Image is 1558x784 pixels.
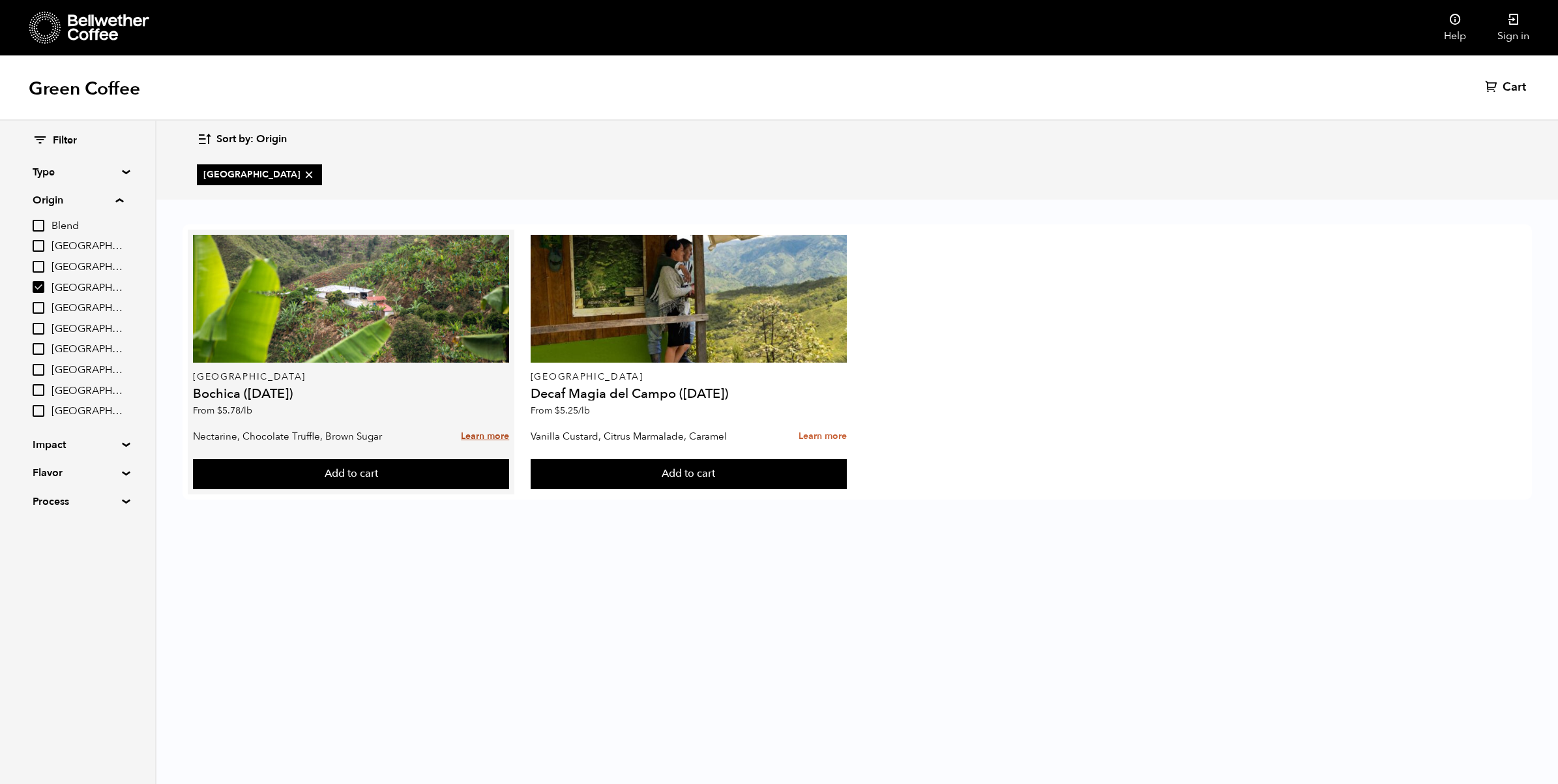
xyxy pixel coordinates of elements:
input: [GEOGRAPHIC_DATA] [33,364,44,376]
span: [GEOGRAPHIC_DATA] [51,342,123,357]
bdi: 5.78 [217,404,252,417]
span: [GEOGRAPHIC_DATA] [51,404,123,419]
span: [GEOGRAPHIC_DATA] [51,384,123,399]
summary: Impact [33,437,123,453]
span: [GEOGRAPHIC_DATA] [203,168,316,181]
input: [GEOGRAPHIC_DATA] [33,343,44,355]
span: /lb [241,404,252,417]
summary: Flavor [33,465,123,481]
h4: Decaf Magia del Campo ([DATE]) [531,387,847,400]
span: /lb [578,404,590,417]
button: Add to cart [193,459,509,489]
p: Vanilla Custard, Citrus Marmalade, Caramel [531,427,746,446]
span: Sort by: Origin [216,132,287,147]
input: [GEOGRAPHIC_DATA] [33,405,44,417]
span: $ [217,404,222,417]
span: [GEOGRAPHIC_DATA] [51,301,123,316]
span: [GEOGRAPHIC_DATA] [51,322,123,337]
span: [GEOGRAPHIC_DATA] [51,239,123,254]
span: From [193,404,252,417]
input: [GEOGRAPHIC_DATA] [33,281,44,293]
span: Filter [53,134,77,148]
span: [GEOGRAPHIC_DATA] [51,281,123,295]
p: Nectarine, Chocolate Truffle, Brown Sugar [193,427,408,446]
h4: Bochica ([DATE]) [193,387,509,400]
input: [GEOGRAPHIC_DATA] [33,302,44,314]
input: [GEOGRAPHIC_DATA] [33,384,44,396]
p: [GEOGRAPHIC_DATA] [193,372,509,382]
summary: Process [33,494,123,509]
p: [GEOGRAPHIC_DATA] [531,372,847,382]
input: [GEOGRAPHIC_DATA] [33,240,44,252]
span: From [531,404,590,417]
input: [GEOGRAPHIC_DATA] [33,323,44,335]
input: [GEOGRAPHIC_DATA] [33,261,44,273]
span: [GEOGRAPHIC_DATA] [51,260,123,275]
button: Sort by: Origin [197,124,287,155]
a: Learn more [461,423,509,451]
span: Cart [1503,80,1526,95]
span: Blend [51,219,123,234]
h1: Green Coffee [29,77,140,100]
span: $ [555,404,560,417]
summary: Type [33,164,123,180]
a: Learn more [799,423,847,451]
span: [GEOGRAPHIC_DATA] [51,363,123,378]
summary: Origin [33,192,123,208]
bdi: 5.25 [555,404,590,417]
a: Cart [1485,80,1529,95]
button: Add to cart [531,459,847,489]
input: Blend [33,220,44,232]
